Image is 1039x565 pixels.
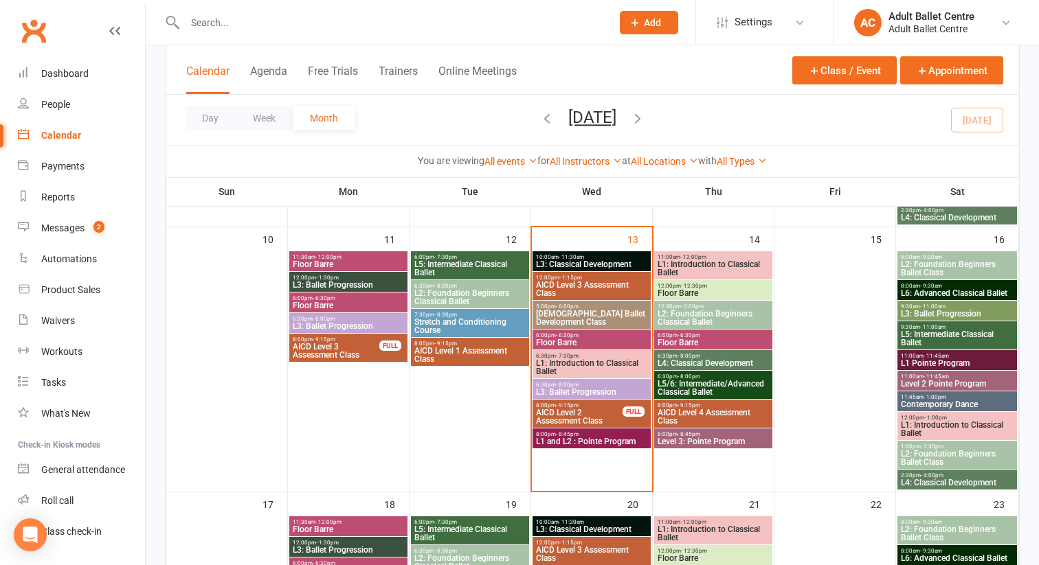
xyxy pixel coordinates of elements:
span: Contemporary Dance [900,400,1014,408]
span: - 6:30pm [313,295,335,301]
div: FULL [623,406,645,417]
a: Clubworx [16,14,51,48]
th: Sun [166,177,288,206]
span: 6:30pm [535,353,648,359]
span: L3: Ballet Progression [535,388,648,396]
div: General attendance [41,464,125,475]
span: 8:00am [900,254,1014,260]
div: 17 [262,492,287,515]
div: Tasks [41,377,66,388]
span: L3: Classical Development [535,260,648,268]
a: Roll call [18,485,145,516]
button: Online Meetings [438,65,517,94]
button: Free Trials [308,65,358,94]
span: Floor Barre [657,554,770,562]
span: - 12:00pm [680,519,706,525]
span: - 1:15pm [559,275,582,281]
span: - 8:45pm [678,431,700,437]
span: - 1:00pm [924,394,946,400]
span: 11:00am [657,254,770,260]
span: Floor Barre [657,338,770,347]
div: Automations [41,253,97,264]
div: 10 [262,227,287,250]
span: - 12:30pm [681,548,707,554]
span: - 11:45am [924,353,949,359]
span: L4: Classical Development [900,214,1014,222]
span: Add [644,17,661,28]
a: General attendance kiosk mode [18,454,145,485]
span: - 9:15pm [313,336,335,343]
div: 21 [749,492,774,515]
span: L1: Introduction to Classical Ballet [535,359,648,376]
span: 11:30am [292,519,405,525]
span: 8:00am [900,548,1014,554]
div: FULL [379,341,401,351]
span: - 8:00pm [556,382,579,388]
span: 11:00am [900,353,1014,359]
span: - 11:45am [924,373,949,380]
span: - 11:00am [920,303,946,310]
span: L1: Introduction to Classical Ballet [657,525,770,542]
span: - 4:00pm [921,207,943,214]
th: Wed [531,177,653,206]
span: - 11:30am [559,519,584,525]
a: All Instructors [550,156,622,167]
div: 23 [994,492,1018,515]
button: Class / Event [792,56,897,84]
span: 1:00pm [900,443,1014,450]
span: - 12:30pm [681,283,707,289]
span: - 8:00pm [434,548,457,554]
span: 8:00pm [292,336,380,343]
div: 12 [506,227,530,250]
div: Adult Ballet Centre [889,10,974,23]
div: 13 [627,227,652,250]
span: - 7:30pm [434,254,457,260]
span: Stretch and Conditioning Course [414,318,526,334]
div: Messages [41,222,85,233]
a: All Types [717,156,767,167]
span: - 12:00pm [680,254,706,260]
span: 6:00pm [414,519,526,525]
span: Floor Barre [535,338,648,347]
div: 19 [506,492,530,515]
span: Settings [735,7,772,38]
span: L5: Intermediate Classical Ballet [900,330,1014,347]
button: Appointment [900,56,1003,84]
span: Floor Barre [292,260,405,268]
button: Trainers [379,65,418,94]
span: 12:00pm [657,548,770,554]
span: 6:00pm [414,254,526,260]
span: 6:30pm [414,548,526,554]
span: 12:30pm [657,303,770,310]
a: Tasks [18,367,145,398]
button: Add [620,11,678,34]
span: - 8:00pm [313,316,335,322]
span: - 6:30pm [556,332,579,338]
span: 6:30pm [535,382,648,388]
span: Floor Barre [292,525,405,533]
a: Waivers [18,305,145,336]
span: 6:00pm [292,295,405,301]
strong: at [622,155,631,166]
span: 6:30pm [414,283,526,289]
div: 18 [384,492,409,515]
span: - 8:30pm [434,312,457,318]
button: [DATE] [568,108,616,127]
span: - 4:00pm [921,472,943,478]
div: Adult Ballet Centre [889,23,974,35]
button: Day [185,106,236,130]
span: AICD Level 1 Assessment Class [414,347,526,363]
div: Roll call [41,495,74,506]
th: Mon [288,177,410,206]
span: 11:45am [900,394,1014,400]
span: 5:00pm [535,303,648,310]
span: 8:00pm [414,341,526,347]
span: 12:00pm [535,275,648,281]
span: 6:30pm [657,373,770,380]
div: Product Sales [41,284,100,295]
span: - 7:30pm [434,519,457,525]
a: Dashboard [18,58,145,89]
div: 20 [627,492,652,515]
div: 22 [871,492,895,515]
span: - 1:30pm [316,540,339,546]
